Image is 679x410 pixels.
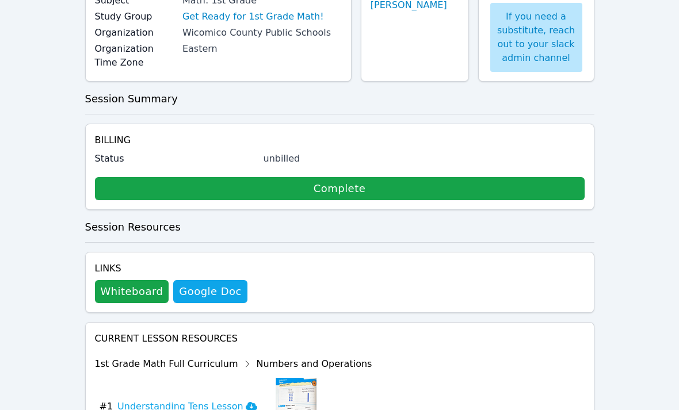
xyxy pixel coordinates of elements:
[173,280,247,303] a: Google Doc
[95,332,585,346] h4: Current Lesson Resources
[182,42,342,56] div: Eastern
[95,152,257,166] label: Status
[85,91,594,107] h3: Session Summary
[95,280,169,303] button: Whiteboard
[85,219,594,235] h3: Session Resources
[95,177,585,200] a: Complete
[95,26,176,40] label: Organization
[182,26,342,40] div: Wicomico County Public Schools
[264,152,585,166] div: unbilled
[95,42,176,70] label: Organization Time Zone
[95,355,372,373] div: 1st Grade Math Full Curriculum Numbers and Operations
[182,10,324,24] a: Get Ready for 1st Grade Math!
[95,10,176,24] label: Study Group
[95,262,247,275] h4: Links
[490,3,582,72] div: If you need a substitute, reach out to your slack admin channel
[95,133,585,147] h4: Billing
